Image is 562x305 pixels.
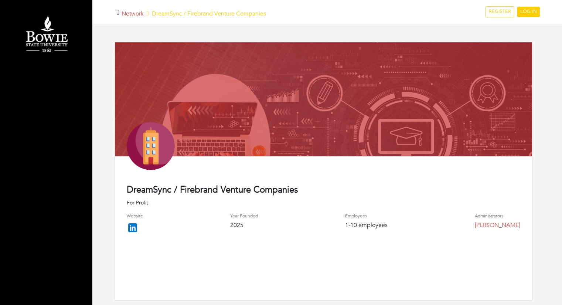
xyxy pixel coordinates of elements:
[115,42,532,243] img: default_banner_1-bae6fe9bec2f5f97d3903b99a548e9899495bd7293e081a23d26d15717bf5d3a.png
[345,213,388,218] h4: Employees
[122,10,144,18] a: Network
[127,222,139,234] img: linkedin_icon-84db3ca265f4ac0988026744a78baded5d6ee8239146f80404fb69c9eee6e8e7.png
[230,213,258,218] h4: Year Founded
[127,213,143,218] h4: Website
[127,199,520,207] p: For Profit
[345,222,388,229] h4: 1-10 employees
[122,10,266,17] h5: DreamSync / Firebrand Venture Companies
[475,213,520,218] h4: Administrators
[7,13,85,57] img: Bowie%20State%20University%20Logo.png
[475,221,520,229] a: [PERSON_NAME]
[517,7,540,17] a: LOG IN
[230,222,258,229] h4: 2025
[127,185,520,196] h4: DreamSync / Firebrand Venture Companies
[486,6,514,17] a: REGISTER
[127,122,175,170] img: Company-Icon-7f8a26afd1715722aa5ae9dc11300c11ceeb4d32eda0db0d61c21d11b95ecac6.png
